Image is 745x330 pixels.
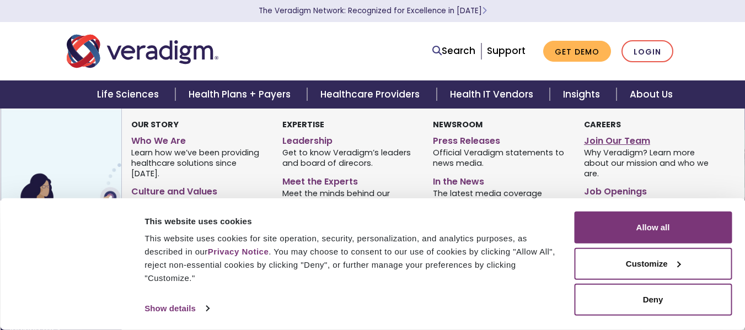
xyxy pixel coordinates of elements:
[433,147,567,169] span: Official Veradigm statements to news media.
[584,147,718,179] span: Why Veradigm? Learn more about our mission and who we are.
[131,147,265,179] span: Learn how we’ve been providing healthcare solutions since [DATE].
[433,131,567,147] a: Press Releases
[131,182,265,198] a: Culture and Values
[433,172,567,188] a: In the News
[584,182,718,198] a: Job Openings
[487,44,526,57] a: Support
[617,80,686,109] a: About Us
[144,232,561,285] div: This website uses cookies for site operation, security, personalization, and analytics purposes, ...
[574,247,732,279] button: Customize
[584,119,621,130] strong: Careers
[543,41,611,62] a: Get Demo
[144,300,208,317] a: Show details
[67,33,218,69] img: Veradigm logo
[282,119,324,130] strong: Expertise
[621,40,673,63] a: Login
[259,6,487,16] a: The Veradigm Network: Recognized for Excellence in [DATE]Learn More
[175,80,307,109] a: Health Plans + Payers
[282,172,416,188] a: Meet the Experts
[433,119,483,130] strong: Newsroom
[437,80,550,109] a: Health IT Vendors
[574,284,732,316] button: Deny
[282,188,416,209] span: Meet the minds behind our valuable insights.
[307,80,436,109] a: Healthcare Providers
[433,188,567,220] span: The latest media coverage featuring Veradigm in healthcare and technology news.
[1,109,178,301] img: Vector image of Veradigm’s Story
[282,147,416,169] span: Get to know Veradigm’s leaders and board of direcors.
[208,247,269,256] a: Privacy Notice
[584,131,718,147] a: Join Our Team
[144,214,561,228] div: This website uses cookies
[282,131,416,147] a: Leadership
[432,44,475,58] a: Search
[482,6,487,16] span: Learn More
[131,131,265,147] a: Who We Are
[574,212,732,244] button: Allow all
[550,80,617,109] a: Insights
[131,119,179,130] strong: Our Story
[84,80,175,109] a: Life Sciences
